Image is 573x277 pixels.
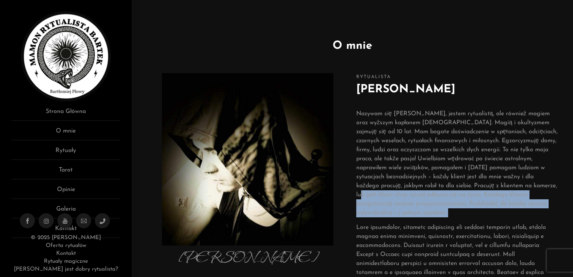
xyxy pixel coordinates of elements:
p: Nazywam się [PERSON_NAME], jestem rytualistą, ale również magiem oraz wyższym kapłanem [DEMOGRAPH... [356,109,558,217]
a: Galeria [11,205,120,218]
h2: [PERSON_NAME] [356,81,558,98]
a: Opinie [11,185,120,199]
a: Rytuały magiczne [44,259,88,264]
img: Rytualista Bartek [21,11,111,101]
a: Tarot [11,166,120,179]
a: [PERSON_NAME] jest dobry rytualista? [14,266,118,272]
a: Strona Główna [11,107,120,121]
a: Rytuały [11,146,120,160]
h1: O mnie [143,38,562,54]
a: Oferta rytuałów [46,243,86,248]
p: [PERSON_NAME] [147,245,348,271]
a: Kontakt [56,251,76,256]
span: Rytualista [356,73,558,81]
a: O mnie [11,126,120,140]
